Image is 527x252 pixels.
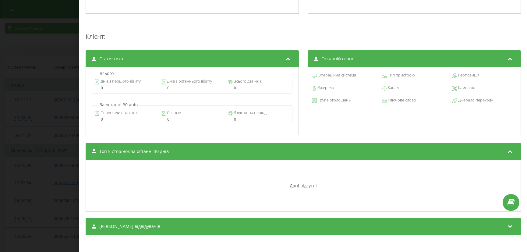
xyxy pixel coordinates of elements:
span: Днів з першого візиту [99,78,140,84]
span: Всього дзвінків [232,78,261,84]
span: Сеансів [166,110,181,116]
span: [PERSON_NAME] відвідувачів [99,223,160,229]
span: Джерело переходу [457,97,493,103]
span: Кампанія [457,85,475,91]
span: Перегляди сторінок [99,110,137,116]
span: Ключове слово [387,97,416,103]
span: Група оголошень [317,97,350,103]
p: Всього [98,70,115,76]
span: Клієнт [86,32,104,41]
div: 0 [94,86,156,90]
span: Операційна система [317,72,356,78]
span: Дзвінків за період [232,110,266,116]
span: Топ 5 сторінок за останні 30 днів [99,148,169,154]
div: 0 [228,117,289,122]
span: Тип пристрою [387,72,415,78]
div: 0 [161,117,223,122]
span: Канал [387,85,399,91]
span: Джерело [317,85,334,91]
span: Останній сеанс [321,56,354,62]
div: 0 [94,117,156,122]
div: Дані відсутні [89,163,518,208]
p: За останні 30 днів [98,102,139,108]
div: 0 [228,86,289,90]
span: Статистика [99,56,123,62]
span: Днів з останнього візиту [166,78,212,84]
div: : [86,20,521,44]
div: 0 [161,86,223,90]
span: Геопозиція [457,72,479,78]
